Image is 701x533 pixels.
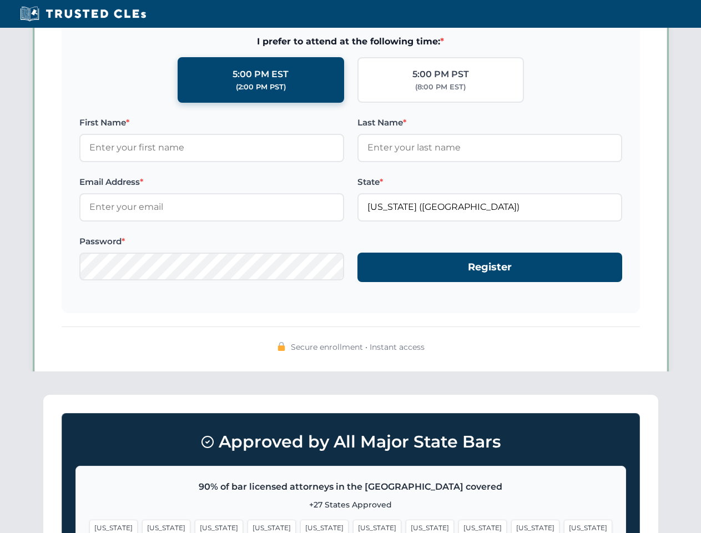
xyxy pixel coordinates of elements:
[412,67,469,82] div: 5:00 PM PST
[236,82,286,93] div: (2:00 PM PST)
[89,480,612,494] p: 90% of bar licensed attorneys in the [GEOGRAPHIC_DATA] covered
[79,175,344,189] label: Email Address
[79,193,344,221] input: Enter your email
[357,175,622,189] label: State
[291,341,425,353] span: Secure enrollment • Instant access
[233,67,289,82] div: 5:00 PM EST
[79,134,344,162] input: Enter your first name
[357,134,622,162] input: Enter your last name
[89,499,612,511] p: +27 States Approved
[277,342,286,351] img: 🔒
[17,6,149,22] img: Trusted CLEs
[357,193,622,221] input: Florida (FL)
[357,253,622,282] button: Register
[79,34,622,49] span: I prefer to attend at the following time:
[415,82,466,93] div: (8:00 PM EST)
[357,116,622,129] label: Last Name
[75,427,626,457] h3: Approved by All Major State Bars
[79,116,344,129] label: First Name
[79,235,344,248] label: Password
